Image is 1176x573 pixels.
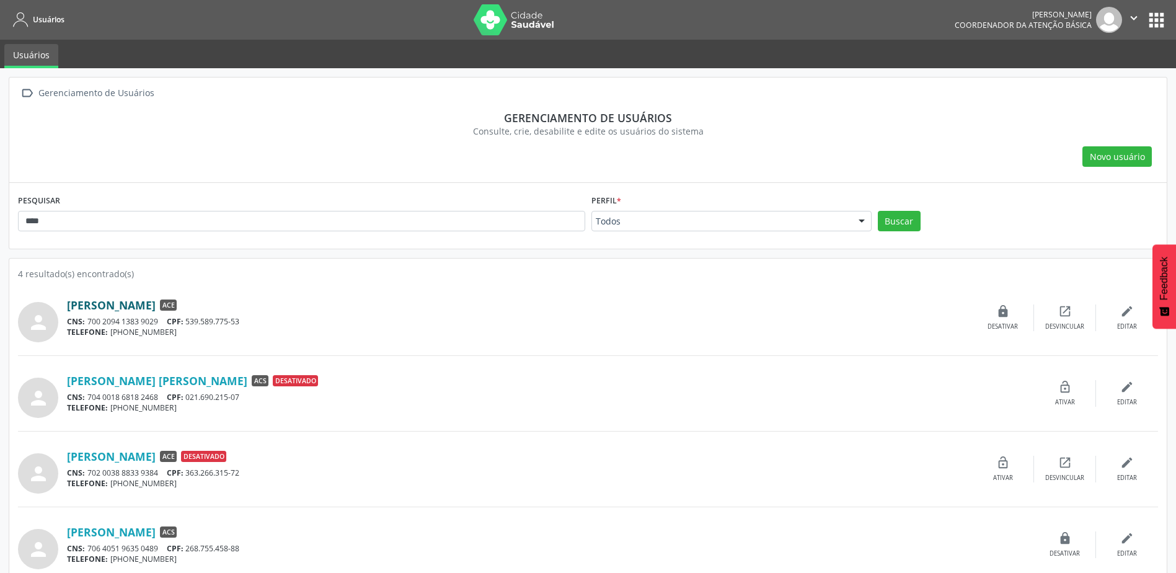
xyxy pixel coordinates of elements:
[1122,7,1146,33] button: 
[18,267,1158,280] div: 4 resultado(s) encontrado(s)
[67,543,85,554] span: CNS:
[996,304,1010,318] i: lock
[67,327,108,337] span: TELEFONE:
[67,402,108,413] span: TELEFONE:
[273,375,318,386] span: Desativado
[160,451,177,462] span: ACE
[591,192,621,211] label: Perfil
[27,125,1149,138] div: Consulte, crie, desabilite e edite os usuários do sistema
[9,9,64,30] a: Usuários
[67,468,972,478] div: 702 0038 8833 9384 363.266.315-72
[1159,257,1170,300] span: Feedback
[67,450,156,463] a: [PERSON_NAME]
[252,375,268,386] span: ACS
[67,298,156,312] a: [PERSON_NAME]
[67,327,972,337] div: [PHONE_NUMBER]
[18,192,60,211] label: PESQUISAR
[1058,456,1072,469] i: open_in_new
[67,374,247,388] a: [PERSON_NAME] [PERSON_NAME]
[1152,244,1176,329] button: Feedback - Mostrar pesquisa
[1082,146,1152,167] button: Novo usuário
[36,84,156,102] div: Gerenciamento de Usuários
[1120,380,1134,394] i: edit
[1117,549,1137,558] div: Editar
[596,215,846,228] span: Todos
[1096,7,1122,33] img: img
[67,554,1034,564] div: [PHONE_NUMBER]
[1090,150,1145,163] span: Novo usuário
[1050,549,1080,558] div: Desativar
[1117,322,1137,331] div: Editar
[167,316,183,327] span: CPF:
[988,322,1018,331] div: Desativar
[160,300,177,311] span: ACE
[1045,322,1084,331] div: Desvincular
[67,392,1034,402] div: 704 0018 6818 2468 021.690.215-07
[18,84,156,102] a:  Gerenciamento de Usuários
[1055,398,1075,407] div: Ativar
[167,543,183,554] span: CPF:
[67,543,1034,554] div: 706 4051 9635 0489 268.755.458-88
[1120,456,1134,469] i: edit
[996,456,1010,469] i: lock_open
[4,44,58,68] a: Usuários
[1058,304,1072,318] i: open_in_new
[993,474,1013,482] div: Ativar
[1045,474,1084,482] div: Desvincular
[1058,380,1072,394] i: lock_open
[67,554,108,564] span: TELEFONE:
[878,211,921,232] button: Buscar
[18,84,36,102] i: 
[67,478,108,489] span: TELEFONE:
[67,402,1034,413] div: [PHONE_NUMBER]
[67,316,85,327] span: CNS:
[1058,531,1072,545] i: lock
[1120,304,1134,318] i: edit
[67,316,972,327] div: 700 2094 1383 9029 539.589.775-53
[1120,531,1134,545] i: edit
[160,526,177,538] span: ACS
[67,525,156,539] a: [PERSON_NAME]
[181,451,226,462] span: Desativado
[1127,11,1141,25] i: 
[1117,398,1137,407] div: Editar
[27,387,50,409] i: person
[167,468,183,478] span: CPF:
[1117,474,1137,482] div: Editar
[27,111,1149,125] div: Gerenciamento de usuários
[27,463,50,485] i: person
[955,9,1092,20] div: [PERSON_NAME]
[955,20,1092,30] span: Coordenador da Atenção Básica
[27,311,50,334] i: person
[67,468,85,478] span: CNS:
[33,14,64,25] span: Usuários
[1146,9,1167,31] button: apps
[67,478,972,489] div: [PHONE_NUMBER]
[67,392,85,402] span: CNS:
[167,392,183,402] span: CPF:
